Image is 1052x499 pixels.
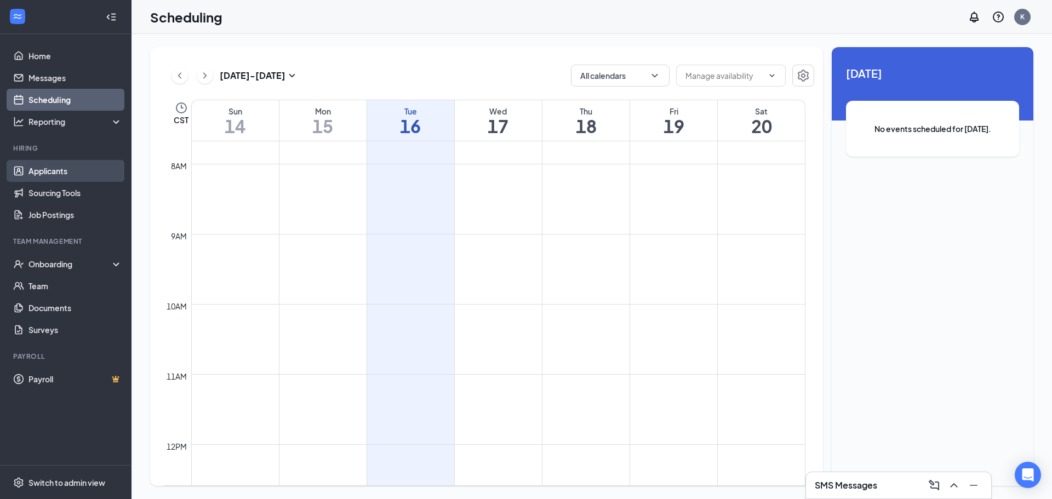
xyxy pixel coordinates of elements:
[367,117,454,135] h1: 16
[797,69,810,82] svg: Settings
[28,319,122,341] a: Surveys
[164,300,189,312] div: 10am
[846,65,1019,82] span: [DATE]
[171,67,188,84] button: ChevronLeft
[928,479,941,492] svg: ComposeMessage
[868,123,997,135] span: No events scheduled for [DATE].
[13,259,24,269] svg: UserCheck
[542,106,630,117] div: Thu
[367,106,454,117] div: Tue
[13,237,120,246] div: Team Management
[28,182,122,204] a: Sourcing Tools
[455,106,542,117] div: Wed
[192,100,279,141] a: September 14, 2025
[718,100,805,141] a: September 20, 2025
[925,477,943,494] button: ComposeMessage
[106,12,117,22] svg: Collapse
[28,45,122,67] a: Home
[968,10,981,24] svg: Notifications
[542,117,630,135] h1: 18
[28,477,105,488] div: Switch to admin view
[992,10,1005,24] svg: QuestionInfo
[28,259,113,269] div: Onboarding
[192,106,279,117] div: Sun
[279,106,367,117] div: Mon
[718,117,805,135] h1: 20
[367,100,454,141] a: September 16, 2025
[1020,12,1025,21] div: K
[718,106,805,117] div: Sat
[169,230,189,242] div: 9am
[542,100,630,141] a: September 18, 2025
[965,477,982,494] button: Minimize
[630,117,717,135] h1: 19
[1015,462,1041,488] div: Open Intercom Messenger
[945,477,963,494] button: ChevronUp
[630,106,717,117] div: Fri
[169,160,189,172] div: 8am
[571,65,670,87] button: All calendarsChevronDown
[28,368,122,390] a: PayrollCrown
[279,100,367,141] a: September 15, 2025
[285,69,299,82] svg: SmallChevronDown
[28,160,122,182] a: Applicants
[13,477,24,488] svg: Settings
[28,204,122,226] a: Job Postings
[455,100,542,141] a: September 17, 2025
[630,100,717,141] a: September 19, 2025
[192,117,279,135] h1: 14
[150,8,222,26] h1: Scheduling
[792,65,814,87] button: Settings
[685,70,763,82] input: Manage availability
[175,101,188,114] svg: Clock
[28,275,122,297] a: Team
[279,117,367,135] h1: 15
[649,70,660,81] svg: ChevronDown
[455,117,542,135] h1: 17
[28,67,122,89] a: Messages
[199,69,210,82] svg: ChevronRight
[28,116,123,127] div: Reporting
[164,440,189,452] div: 12pm
[197,67,213,84] button: ChevronRight
[947,479,960,492] svg: ChevronUp
[768,71,776,80] svg: ChevronDown
[28,297,122,319] a: Documents
[13,116,24,127] svg: Analysis
[174,69,185,82] svg: ChevronLeft
[12,11,23,22] svg: WorkstreamLogo
[174,114,188,125] span: CST
[815,479,877,491] h3: SMS Messages
[13,144,120,153] div: Hiring
[967,479,980,492] svg: Minimize
[28,89,122,111] a: Scheduling
[13,352,120,361] div: Payroll
[164,370,189,382] div: 11am
[220,70,285,82] h3: [DATE] - [DATE]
